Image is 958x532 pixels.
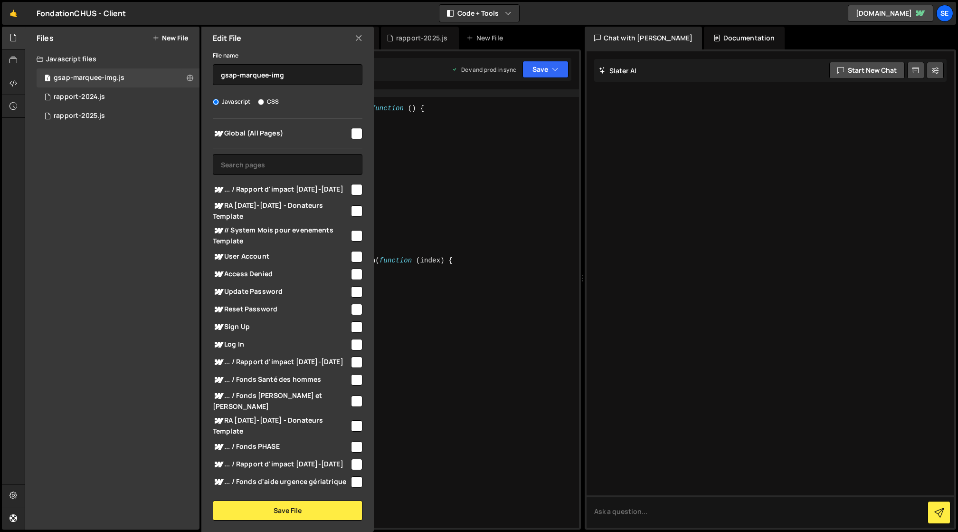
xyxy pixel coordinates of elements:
[829,62,905,79] button: Start new chat
[213,184,350,195] span: ... / Rapport d'impact [DATE]-[DATE]
[936,5,953,22] a: Se
[466,33,506,43] div: New File
[452,66,516,74] div: Dev and prod in sync
[848,5,933,22] a: [DOMAIN_NAME]
[213,251,350,262] span: User Account
[213,321,350,333] span: Sign Up
[213,64,362,85] input: Name
[213,286,350,298] span: Update Password
[258,97,279,106] label: CSS
[37,87,199,106] div: 9197/19789.js
[213,97,251,106] label: Javascript
[599,66,637,75] h2: Slater AI
[213,154,362,175] input: Search pages
[213,441,350,453] span: ... / Fonds PHASE
[396,33,447,43] div: rapport-2025.js
[213,357,350,368] span: ... / Rapport d'impact [DATE]-[DATE]
[585,27,702,49] div: Chat with [PERSON_NAME]
[213,304,350,315] span: Reset Password
[213,459,350,470] span: ... / Rapport d'impact [DATE]-[DATE]
[213,476,350,488] span: ... / Fonds d'aide urgence gériatrique
[522,61,569,78] button: Save
[54,112,105,120] div: rapport-2025.js
[37,33,54,43] h2: Files
[213,128,350,139] span: Global (All Pages)
[37,8,126,19] div: FondationCHUS - Client
[25,49,199,68] div: Javascript files
[45,75,50,83] span: 1
[439,5,519,22] button: Code + Tools
[37,68,199,87] div: 9197/37632.js
[213,374,350,386] span: ... / Fonds Santé des hommes
[213,200,350,221] span: RA [DATE]-[DATE] - Donateurs Template
[37,106,199,126] div: 9197/42513.js
[213,51,238,60] label: File name
[152,34,188,42] button: New File
[704,27,784,49] div: Documentation
[213,99,219,105] input: Javascript
[213,415,350,436] span: RA [DATE]-[DATE] - Donateurs Template
[213,390,350,411] span: ... / Fonds [PERSON_NAME] et [PERSON_NAME]
[258,99,264,105] input: CSS
[2,2,25,25] a: 🤙
[213,269,350,280] span: Access Denied
[54,93,105,101] div: rapport-2024.js
[54,74,124,82] div: gsap-marquee-img.js
[213,501,362,521] button: Save File
[213,225,350,246] span: // System Mois pour evenements Template
[213,33,241,43] h2: Edit File
[213,339,350,350] span: Log In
